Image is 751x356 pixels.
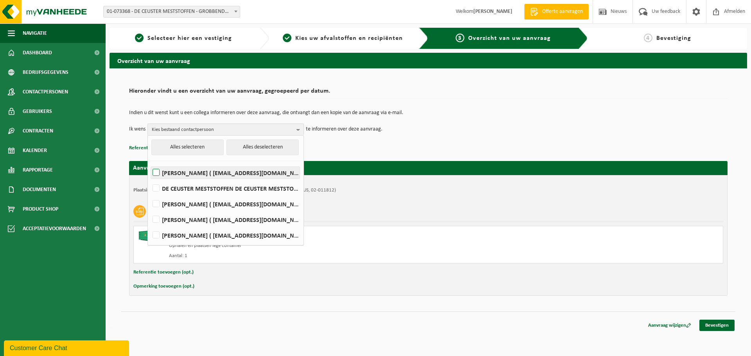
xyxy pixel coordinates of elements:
span: Gebruikers [23,102,52,121]
button: Alles deselecteren [226,140,299,155]
p: Indien u dit wenst kunt u een collega informeren over deze aanvraag, die ontvangt dan een kopie v... [129,110,728,116]
span: Bedrijfsgegevens [23,63,68,82]
button: Referentie toevoegen (opt.) [129,143,189,153]
label: [PERSON_NAME] ( [EMAIL_ADDRESS][DOMAIN_NAME] ) [151,214,300,225]
label: DE CEUSTER MESTSTOFFEN DE CEUSTER MESTSTOFFEN ( [EMAIL_ADDRESS][DOMAIN_NAME] ) [151,182,300,194]
span: 2 [283,34,291,42]
img: HK-XC-40-GN-00.png [138,230,161,242]
a: Offerte aanvragen [524,4,589,20]
strong: [PERSON_NAME] [473,9,512,14]
p: te informeren over deze aanvraag. [306,123,383,135]
span: Documenten [23,180,56,199]
span: Overzicht van uw aanvraag [468,35,551,41]
span: Kies uw afvalstoffen en recipiënten [295,35,403,41]
h2: Overzicht van uw aanvraag [110,53,747,68]
button: Kies bestaand contactpersoon [147,123,304,135]
span: 3 [456,34,464,42]
a: Bevestigen [699,320,735,331]
div: Aantal: 1 [169,253,460,259]
label: [PERSON_NAME] ( [EMAIL_ADDRESS][DOMAIN_NAME] ) [151,229,300,241]
span: 01-073368 - DE CEUSTER MESTSTOFFEN - GROBBENDONK [103,6,240,18]
span: Selecteer hier een vestiging [147,35,232,41]
iframe: chat widget [4,339,131,356]
label: [PERSON_NAME] ( [EMAIL_ADDRESS][DOMAIN_NAME] ) [151,167,300,179]
span: Product Shop [23,199,58,219]
span: Bevestiging [656,35,691,41]
strong: Aanvraag voor [DATE] [133,165,192,171]
h2: Hieronder vindt u een overzicht van uw aanvraag, gegroepeerd per datum. [129,88,728,98]
span: Kies bestaand contactpersoon [152,124,293,136]
button: Alles selecteren [151,140,224,155]
strong: Plaatsingsadres: [133,188,167,193]
label: [PERSON_NAME] ( [EMAIL_ADDRESS][DOMAIN_NAME] ) [151,198,300,210]
button: Referentie toevoegen (opt.) [133,267,194,277]
span: Rapportage [23,160,53,180]
span: 4 [644,34,652,42]
span: Offerte aanvragen [540,8,585,16]
span: 1 [135,34,144,42]
a: 2Kies uw afvalstoffen en recipiënten [273,34,413,43]
span: Kalender [23,141,47,160]
span: Contactpersonen [23,82,68,102]
button: Opmerking toevoegen (opt.) [133,281,194,292]
span: Contracten [23,121,53,141]
span: 01-073368 - DE CEUSTER MESTSTOFFEN - GROBBENDONK [104,6,240,17]
a: Aanvraag wijzigen [642,320,697,331]
span: Dashboard [23,43,52,63]
span: Acceptatievoorwaarden [23,219,86,238]
span: Navigatie [23,23,47,43]
p: Ik wens [129,123,146,135]
div: Ophalen en plaatsen lege container [169,243,460,249]
a: 1Selecteer hier een vestiging [113,34,253,43]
